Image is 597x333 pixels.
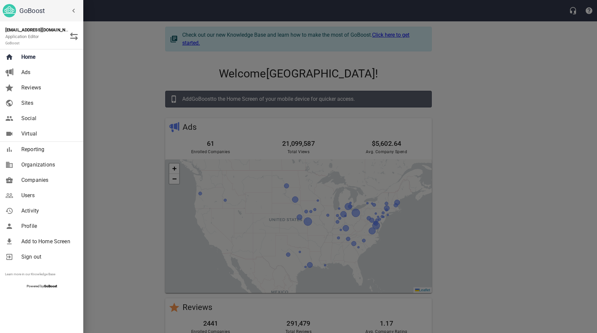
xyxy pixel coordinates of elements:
span: Organizations [21,161,75,169]
span: Virtual [21,130,75,138]
span: Companies [21,176,75,184]
span: Home [21,53,75,61]
strong: [EMAIL_ADDRESS][DOMAIN_NAME] [5,27,76,32]
span: Ads [21,68,75,76]
span: Powered by [27,284,57,288]
span: Reviews [21,84,75,92]
span: Social [21,114,75,122]
small: GoBoost [5,41,20,45]
span: Activity [21,207,75,215]
span: Sign out [21,253,75,261]
span: Add to Home Screen [21,238,75,246]
img: go_boost_head.png [3,4,16,17]
strong: GoBoost [44,284,57,288]
span: Users [21,192,75,200]
span: Sites [21,99,75,107]
span: Application Editor [5,34,39,46]
span: Profile [21,222,75,230]
span: Reporting [21,145,75,153]
a: Learn more in our Knowledge Base [5,272,55,276]
h6: GoBoost [19,5,81,16]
